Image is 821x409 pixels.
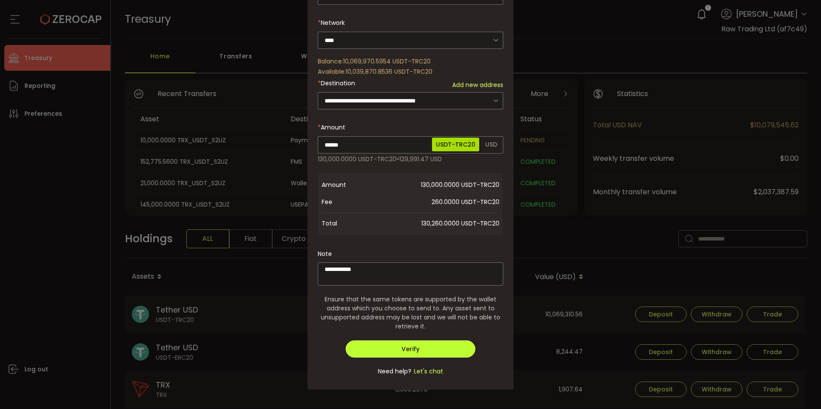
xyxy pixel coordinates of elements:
span: USDT-TRC20 [432,138,479,151]
span: 130,260.0000 USDT-TRC20 [390,215,499,232]
span: 130,000.0000 USDT-TRC20 [318,155,396,163]
iframe: Chat Widget [778,368,821,409]
span: 260.0000 USDT-TRC20 [390,193,499,211]
span: Verify [401,345,420,353]
span: Destination [321,79,355,87]
span: Let's chat [411,367,443,376]
span: Amount [321,123,345,132]
span: USD [481,138,501,151]
span: Amount [322,176,390,193]
span: 130,000.0000 USDT-TRC20 [390,176,499,193]
span: ≈ [396,155,399,163]
span: Need help? [378,367,411,376]
button: Verify [346,340,475,358]
span: Add new address [452,81,503,90]
span: Total [322,215,390,232]
span: 129,991.47 USD [399,155,442,163]
span: Fee [322,193,390,211]
span: Ensure that the same tokens are supported by the wallet address which you choose to send to. Any ... [318,295,503,331]
label: Note [318,250,332,258]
